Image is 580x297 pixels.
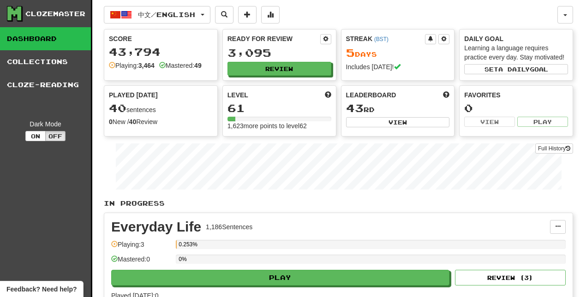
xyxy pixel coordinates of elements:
strong: 49 [194,62,202,69]
span: 43 [346,101,364,114]
div: 3,095 [227,47,331,59]
p: In Progress [104,199,573,208]
span: This week in points, UTC [443,90,449,100]
div: Includes [DATE]! [346,62,450,71]
button: Add sentence to collection [238,6,257,24]
div: Playing: 3 [111,240,171,255]
button: On [25,131,46,141]
span: Level [227,90,248,100]
div: 1,623 more points to level 62 [227,121,331,131]
span: Leaderboard [346,90,396,100]
span: a daily [498,66,530,72]
div: 1,186 Sentences [206,222,252,232]
button: More stats [261,6,280,24]
div: Daily Goal [464,34,568,43]
div: Mastered: 0 [111,255,171,270]
div: rd [346,102,450,114]
div: Favorites [464,90,568,100]
strong: 40 [129,118,137,125]
button: Seta dailygoal [464,64,568,74]
div: Mastered: [159,61,202,70]
button: Review [227,62,331,76]
div: Clozemaster [25,9,85,18]
strong: 0 [109,118,113,125]
div: sentences [109,102,213,114]
button: Play [517,117,568,127]
div: 0 [464,102,568,114]
span: Open feedback widget [6,285,77,294]
span: Score more points to level up [325,90,331,100]
div: 43,794 [109,46,213,58]
a: (BST) [374,36,389,42]
span: Played [DATE] [109,90,158,100]
div: Everyday Life [111,220,201,234]
div: Dark Mode [7,119,84,129]
strong: 3,464 [138,62,155,69]
div: Streak [346,34,425,43]
div: 61 [227,102,331,114]
a: Full History [535,143,573,154]
button: Play [111,270,449,285]
span: 中文 / English [138,11,195,18]
button: Off [45,131,66,141]
div: Playing: [109,61,155,70]
div: New / Review [109,117,213,126]
div: Ready for Review [227,34,320,43]
button: 中文/English [104,6,210,24]
div: Score [109,34,213,43]
div: Learning a language requires practice every day. Stay motivated! [464,43,568,62]
span: 40 [109,101,126,114]
button: View [346,117,450,127]
span: 5 [346,46,355,59]
button: Review (3) [455,270,566,285]
button: View [464,117,515,127]
button: Search sentences [215,6,233,24]
div: Day s [346,47,450,59]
